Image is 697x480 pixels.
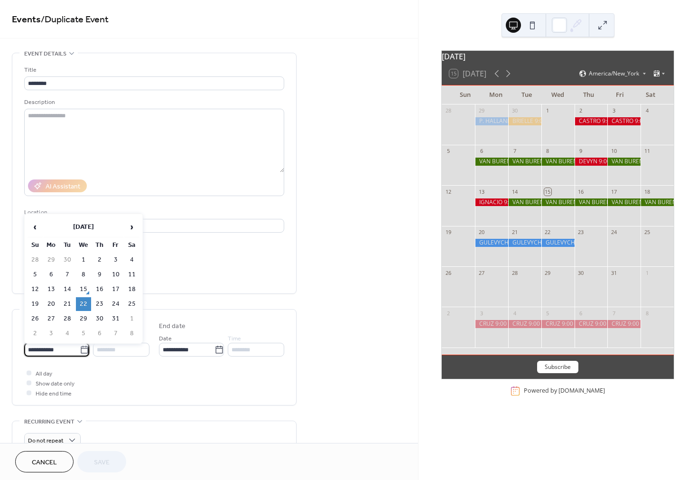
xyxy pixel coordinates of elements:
div: 4 [511,310,518,317]
span: › [125,217,139,236]
div: 2 [445,310,452,317]
div: 27 [478,269,485,276]
div: Mon [481,85,511,104]
div: Powered by [524,387,605,395]
td: 24 [108,297,123,311]
div: VAN BUREN 9:00 AM [541,198,575,207]
div: 23 [577,229,585,236]
td: 14 [60,282,75,296]
th: Sa [124,238,139,252]
div: 19 [445,229,452,236]
td: 26 [28,312,43,326]
div: GULEVYCH [541,239,575,247]
div: 18 [643,188,651,195]
div: Sat [635,85,666,104]
span: America/New_York [589,71,639,76]
div: 5 [544,310,551,317]
div: Wed [542,85,573,104]
td: 31 [108,312,123,326]
div: End date [159,321,186,331]
div: VAN BUREN 9:00 AM [607,198,641,207]
td: 17 [108,282,123,296]
span: Do not repeat [28,435,64,446]
div: CRUZ 9:00 am [508,320,541,328]
div: VAN BUREN 9:00 AM [508,198,541,207]
div: 6 [577,310,585,317]
div: 22 [544,229,551,236]
div: CRUZ 9:00 am [575,320,608,328]
td: 25 [124,297,139,311]
td: 10 [108,268,123,282]
div: CASTRO 9:00 AM [575,117,608,125]
td: 22 [76,297,91,311]
div: 17 [610,188,617,195]
th: Fr [108,238,123,252]
span: Recurring event [24,417,74,427]
div: CRUZ 9:00 am [607,320,641,328]
div: 16 [577,188,585,195]
td: 2 [92,253,107,267]
button: Subscribe [537,361,578,373]
td: 6 [44,268,59,282]
div: 8 [544,148,551,155]
td: 28 [60,312,75,326]
td: 19 [28,297,43,311]
div: P. HALLANDALE [475,117,508,125]
div: CRUZ 9:00 am [475,320,508,328]
a: Events [12,10,41,29]
td: 20 [44,297,59,311]
div: Sun [449,85,480,104]
div: 9 [577,148,585,155]
th: Tu [60,238,75,252]
td: 28 [28,253,43,267]
button: Cancel [15,451,74,472]
div: VAN BUREN 9:00 AM [641,198,674,207]
div: 5 [445,148,452,155]
td: 29 [44,253,59,267]
td: 11 [124,268,139,282]
td: 29 [76,312,91,326]
td: 6 [92,327,107,340]
div: CRUZ 9:00 am [541,320,575,328]
th: Su [28,238,43,252]
td: 7 [60,268,75,282]
td: 1 [124,312,139,326]
span: Time [228,334,241,344]
th: We [76,238,91,252]
td: 18 [124,282,139,296]
div: 6 [478,148,485,155]
div: 10 [610,148,617,155]
div: BRIELLE 9:00 AM [508,117,541,125]
div: VAN BUREN 9:00 AM [541,158,575,166]
div: 1 [544,107,551,114]
td: 16 [92,282,107,296]
div: VAN BUREN 9:00 AM [575,198,608,207]
td: 30 [92,312,107,326]
td: 3 [108,253,123,267]
div: 15 [544,188,551,195]
span: All day [36,369,52,379]
span: Show date only [36,379,74,389]
a: [DOMAIN_NAME] [558,387,605,395]
div: 8 [643,310,651,317]
div: 2 [577,107,585,114]
span: / Duplicate Event [41,10,109,29]
div: 24 [610,229,617,236]
div: [DATE] [442,51,674,62]
td: 30 [60,253,75,267]
td: 1 [76,253,91,267]
div: 3 [610,107,617,114]
span: Event details [24,49,66,59]
div: 13 [478,188,485,195]
div: 26 [445,269,452,276]
div: Description [24,97,282,107]
span: ‹ [28,217,42,236]
div: 25 [643,229,651,236]
td: 15 [76,282,91,296]
div: 20 [478,229,485,236]
div: 3 [478,310,485,317]
div: Location [24,207,282,217]
div: 7 [511,148,518,155]
th: Th [92,238,107,252]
